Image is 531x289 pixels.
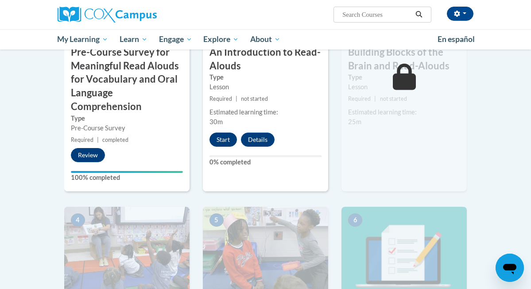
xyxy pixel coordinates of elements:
[496,254,524,282] iframe: Button to launch messaging window
[58,7,157,23] img: Cox Campus
[71,114,183,123] label: Type
[244,29,286,49] a: About
[250,34,280,45] span: About
[412,9,426,20] button: Search
[348,107,460,117] div: Estimated learning time:
[348,213,362,227] span: 6
[71,123,183,133] div: Pre-Course Survey
[341,46,467,73] h3: Building Blocks of the Brain and Read-Alouds
[341,9,412,20] input: Search Courses
[51,29,481,49] div: Main menu
[58,7,187,23] a: Cox Campus
[348,118,361,125] span: 25m
[241,95,268,102] span: not started
[120,34,147,45] span: Learn
[432,30,481,49] a: En español
[71,171,183,173] div: Your progress
[198,29,244,49] a: Explore
[159,34,192,45] span: Engage
[348,95,371,102] span: Required
[153,29,198,49] a: Engage
[64,46,190,114] h3: Pre-Course Survey for Meaningful Read Alouds for Vocabulary and Oral Language Comprehension
[97,137,99,143] span: |
[71,173,183,183] label: 100% completed
[209,118,223,125] span: 30m
[71,137,93,143] span: Required
[380,95,407,102] span: not started
[438,34,475,44] span: En español
[348,82,460,92] div: Lesson
[209,95,232,102] span: Required
[241,133,275,147] button: Details
[203,46,328,73] h3: An Introduction to Read-Alouds
[71,213,85,227] span: 4
[236,95,237,102] span: |
[374,95,376,102] span: |
[209,82,322,92] div: Lesson
[102,137,128,143] span: completed
[209,157,322,167] label: 0% completed
[209,107,322,117] div: Estimated learning time:
[348,72,460,82] label: Type
[71,148,105,162] button: Review
[203,34,239,45] span: Explore
[57,34,108,45] span: My Learning
[447,7,473,21] button: Account Settings
[52,29,114,49] a: My Learning
[209,213,224,227] span: 5
[209,133,237,147] button: Start
[114,29,153,49] a: Learn
[209,72,322,82] label: Type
